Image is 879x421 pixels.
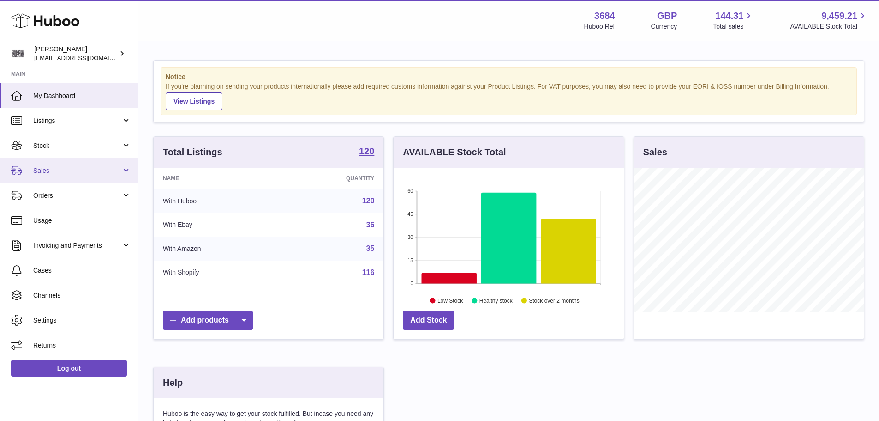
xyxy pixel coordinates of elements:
text: 15 [408,257,413,263]
strong: Notice [166,73,852,81]
span: Usage [33,216,131,225]
span: 144.31 [715,10,743,22]
a: 144.31 Total sales [713,10,754,31]
text: 30 [408,234,413,240]
a: 120 [362,197,375,205]
span: AVAILABLE Stock Total [790,22,868,31]
div: Huboo Ref [584,22,615,31]
th: Name [154,168,280,189]
span: [EMAIL_ADDRESS][DOMAIN_NAME] [34,54,136,61]
td: With Amazon [154,237,280,261]
img: theinternationalventure@gmail.com [11,47,25,61]
span: Invoicing and Payments [33,241,121,250]
text: Stock over 2 months [529,297,580,304]
span: Orders [33,191,121,200]
text: 0 [411,281,413,286]
div: Currency [651,22,677,31]
span: Listings [33,116,121,125]
a: 35 [366,244,375,252]
strong: 3684 [594,10,615,22]
span: Settings [33,316,131,325]
a: Add Stock [403,311,454,330]
span: Channels [33,291,131,300]
text: 60 [408,188,413,194]
span: 9,459.21 [821,10,857,22]
h3: Help [163,377,183,389]
text: 45 [408,211,413,217]
td: With Ebay [154,213,280,237]
th: Quantity [280,168,384,189]
div: [PERSON_NAME] [34,45,117,62]
a: 36 [366,221,375,229]
text: Healthy stock [479,297,513,304]
strong: GBP [657,10,677,22]
span: My Dashboard [33,92,131,100]
h3: Total Listings [163,146,222,159]
td: With Huboo [154,189,280,213]
h3: Sales [643,146,667,159]
span: Total sales [713,22,754,31]
a: View Listings [166,92,222,110]
strong: 120 [359,146,374,156]
text: Low Stock [437,297,463,304]
span: Cases [33,266,131,275]
a: Log out [11,360,127,377]
h3: AVAILABLE Stock Total [403,146,506,159]
span: Sales [33,166,121,175]
td: With Shopify [154,261,280,285]
span: Returns [33,341,131,350]
a: 9,459.21 AVAILABLE Stock Total [790,10,868,31]
div: If you're planning on sending your products internationally please add required customs informati... [166,82,852,110]
a: 120 [359,146,374,158]
a: Add products [163,311,253,330]
a: 116 [362,268,375,276]
span: Stock [33,141,121,150]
